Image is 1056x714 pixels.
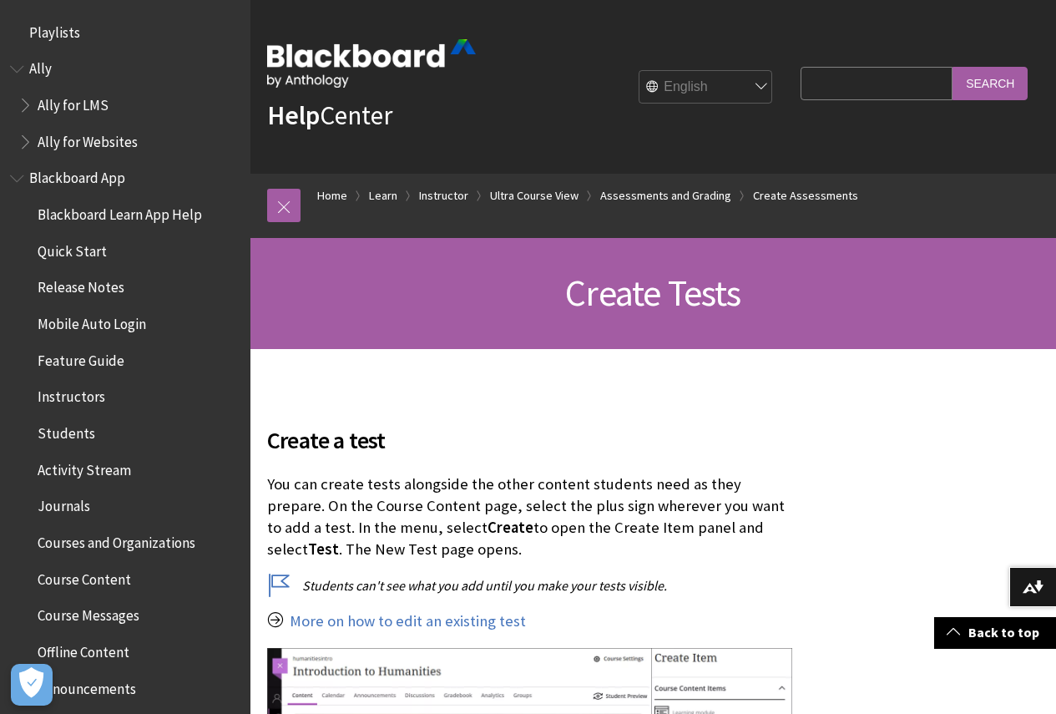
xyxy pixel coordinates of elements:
span: Course Messages [38,602,139,625]
span: Blackboard Learn App Help [38,200,202,223]
span: Create Tests [565,270,740,316]
span: Test [308,539,339,559]
span: Release Notes [38,274,124,296]
span: Mobile Auto Login [38,310,146,332]
select: Site Language Selector [639,71,773,104]
span: Activity Stream [38,456,131,479]
a: More on how to edit an existing test [290,611,526,631]
span: Feature Guide [38,347,124,369]
img: Blackboard by Anthology [267,39,476,88]
nav: Book outline for Anthology Ally Help [10,55,240,156]
span: Ally for LMS [38,91,109,114]
a: Back to top [934,617,1056,648]
span: Announcements [38,675,136,697]
span: Create [488,518,533,537]
span: Ally [29,55,52,78]
span: Offline Content [38,638,129,661]
span: Quick Start [38,237,107,260]
span: Students [38,419,95,442]
span: Create a test [267,423,792,458]
a: HelpCenter [267,99,392,132]
p: You can create tests alongside the other content students need as they prepare. On the Course Con... [267,473,792,561]
a: Instructor [419,185,468,206]
span: Courses and Organizations [38,529,195,551]
nav: Book outline for Playlists [10,18,240,47]
button: Open Preferences [11,664,53,706]
a: Home [317,185,347,206]
span: Course Content [38,565,131,588]
span: Journals [38,493,90,515]
a: Ultra Course View [490,185,579,206]
a: Learn [369,185,397,206]
strong: Help [267,99,320,132]
p: Students can't see what you add until you make your tests visible. [267,576,792,595]
span: Playlists [29,18,80,41]
a: Assessments and Grading [600,185,731,206]
span: Instructors [38,383,105,406]
input: Search [952,67,1028,99]
span: Blackboard App [29,165,125,187]
span: Ally for Websites [38,128,138,150]
a: Create Assessments [753,185,858,206]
